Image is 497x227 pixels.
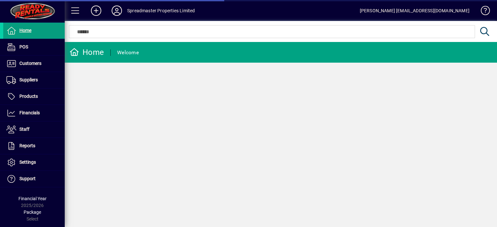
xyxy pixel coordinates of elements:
[3,105,65,121] a: Financials
[19,61,41,66] span: Customers
[19,44,28,49] span: POS
[360,5,469,16] div: [PERSON_NAME] [EMAIL_ADDRESS][DOMAIN_NAME]
[19,160,36,165] span: Settings
[117,47,139,58] div: Welcome
[18,196,47,201] span: Financial Year
[19,94,38,99] span: Products
[70,47,104,57] div: Home
[3,88,65,105] a: Products
[3,56,65,72] a: Customers
[476,1,489,22] a: Knowledge Base
[24,210,41,215] span: Package
[19,77,38,82] span: Suppliers
[3,154,65,170] a: Settings
[3,171,65,187] a: Support
[106,5,127,16] button: Profile
[19,110,40,115] span: Financials
[3,138,65,154] a: Reports
[86,5,106,16] button: Add
[3,121,65,138] a: Staff
[3,72,65,88] a: Suppliers
[19,28,31,33] span: Home
[3,39,65,55] a: POS
[19,143,35,148] span: Reports
[127,5,195,16] div: Spreadmaster Properties Limited
[19,127,29,132] span: Staff
[19,176,36,181] span: Support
